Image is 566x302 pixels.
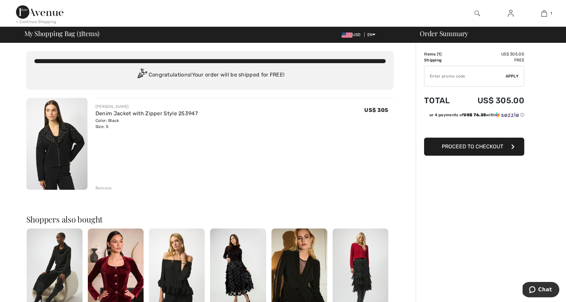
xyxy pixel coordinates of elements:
img: Congratulation2.svg [135,68,149,82]
a: Sign In [503,9,519,18]
div: < Continue Shopping [16,19,56,25]
button: Proceed to Checkout [424,138,524,156]
img: Denim Jacket with Zipper Style 253947 [26,98,87,190]
div: Order Summary [412,30,562,37]
img: My Info [508,9,514,17]
img: Sezzle [495,112,519,118]
td: Items ( ) [424,51,460,57]
input: Promo code [424,66,506,86]
span: EN [367,32,376,37]
div: or 4 payments ofUS$ 76.25withSezzle Click to learn more about Sezzle [424,112,524,120]
span: US$ 305 [364,107,388,113]
td: Total [424,89,460,112]
div: Congratulations! Your order will be shipped for FREE! [34,68,386,82]
td: US$ 305.00 [460,51,524,57]
span: 1 [550,10,552,16]
span: 1 [79,28,81,37]
span: My Shopping Bag ( Items) [24,30,100,37]
img: 1ère Avenue [16,5,63,19]
a: Denim Jacket with Zipper Style 253947 [96,110,198,117]
span: 1 [438,52,440,56]
div: or 4 payments of with [429,112,524,118]
span: US$ 76.25 [463,113,486,117]
iframe: PayPal-paypal [424,120,524,135]
div: Color: Black Size: S [96,118,198,130]
span: Apply [506,73,519,79]
span: USD [342,32,363,37]
td: US$ 305.00 [460,89,524,112]
a: 1 [528,9,560,17]
img: My Bag [541,9,547,17]
iframe: Opens a widget where you can chat to one of our agents [523,282,559,299]
h2: Shoppers also bought [26,215,394,223]
img: US Dollar [342,32,352,38]
div: [PERSON_NAME] [96,104,198,110]
td: Free [460,57,524,63]
div: Remove [96,185,112,191]
img: search the website [475,9,480,17]
span: Proceed to Checkout [442,143,503,150]
td: Shipping [424,57,460,63]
